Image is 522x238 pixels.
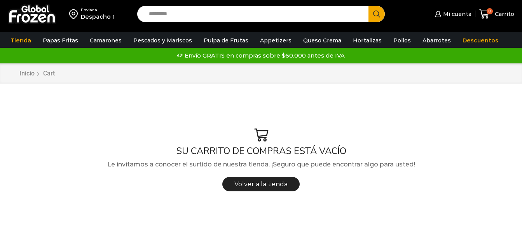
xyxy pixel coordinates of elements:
span: Cart [43,70,55,77]
a: Appetizers [256,33,295,48]
a: Hortalizas [349,33,386,48]
div: Despacho 1 [81,13,115,21]
a: Abarrotes [419,33,455,48]
a: Papas Fritas [39,33,82,48]
span: Mi cuenta [441,10,471,18]
a: Pollos [389,33,415,48]
a: Pulpa de Frutas [200,33,252,48]
a: 0 Carrito [479,5,514,23]
span: Volver a la tienda [234,180,288,188]
img: address-field-icon.svg [69,7,81,21]
div: Enviar a [81,7,115,13]
a: Mi cuenta [433,6,471,22]
p: Le invitamos a conocer el surtido de nuestra tienda. ¡Seguro que puede encontrar algo para usted! [14,159,508,170]
a: Descuentos [459,33,502,48]
span: Carrito [493,10,514,18]
a: Tienda [7,33,35,48]
button: Search button [368,6,385,22]
span: 0 [487,8,493,14]
a: Inicio [19,69,35,78]
a: Pescados y Mariscos [129,33,196,48]
h1: SU CARRITO DE COMPRAS ESTÁ VACÍO [14,145,508,157]
a: Queso Crema [299,33,345,48]
a: Camarones [86,33,126,48]
a: Volver a la tienda [222,177,300,191]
